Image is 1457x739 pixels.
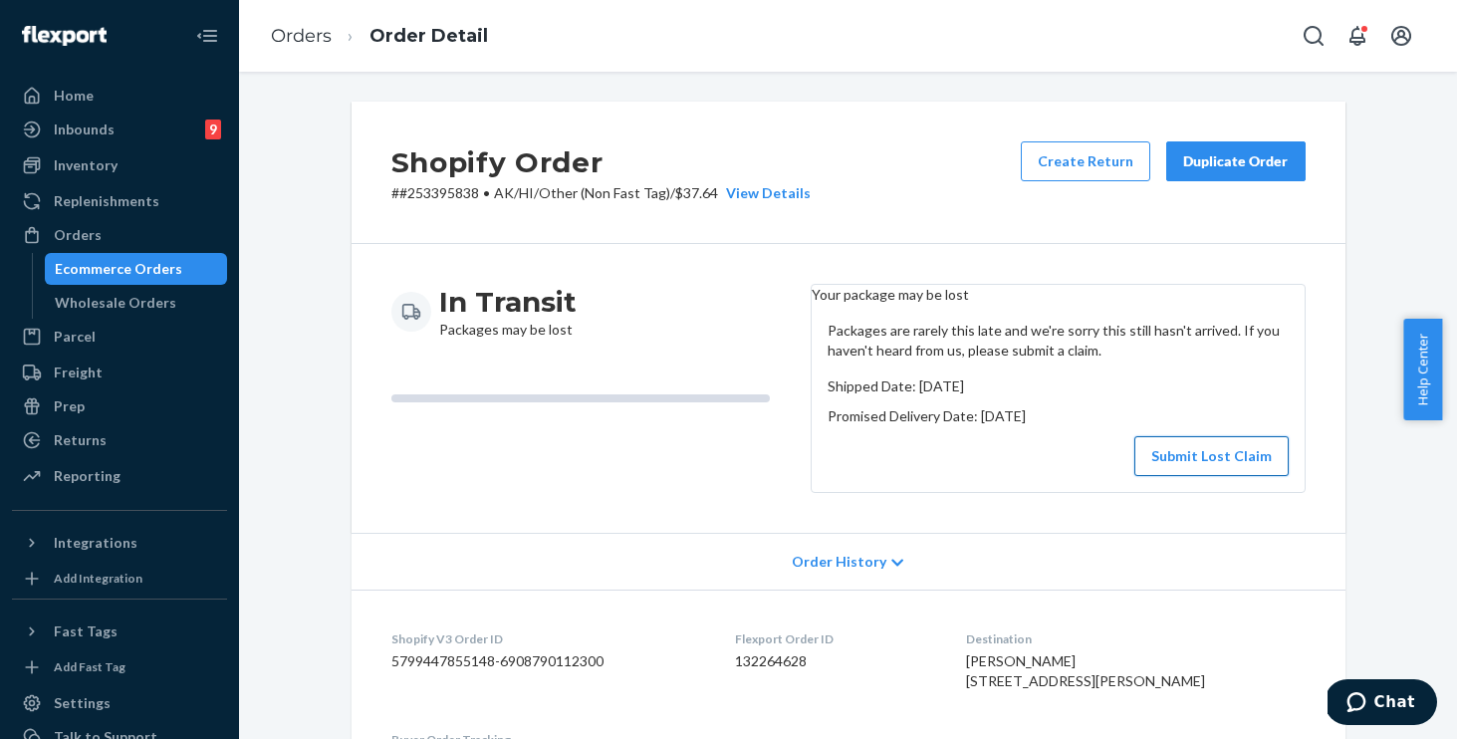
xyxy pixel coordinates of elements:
[54,533,137,553] div: Integrations
[255,7,504,66] ol: breadcrumbs
[483,184,490,201] span: •
[12,460,227,492] a: Reporting
[391,141,811,183] h2: Shopify Order
[1021,141,1150,181] button: Create Return
[54,570,142,587] div: Add Integration
[54,191,159,211] div: Replenishments
[812,285,1305,305] header: Your package may be lost
[735,651,934,671] dd: 132264628
[12,655,227,679] a: Add Fast Tag
[54,693,111,713] div: Settings
[1381,16,1421,56] button: Open account menu
[439,284,577,320] h3: In Transit
[735,630,934,647] dt: Flexport Order ID
[12,114,227,145] a: Inbounds9
[54,327,96,347] div: Parcel
[54,621,118,641] div: Fast Tags
[792,552,886,572] span: Order History
[12,616,227,647] button: Fast Tags
[12,80,227,112] a: Home
[12,424,227,456] a: Returns
[12,567,227,591] a: Add Integration
[1337,16,1377,56] button: Open notifications
[45,253,228,285] a: Ecommerce Orders
[12,687,227,719] a: Settings
[1166,141,1306,181] button: Duplicate Order
[966,652,1205,689] span: [PERSON_NAME] [STREET_ADDRESS][PERSON_NAME]
[828,321,1289,361] p: Packages are rarely this late and we're sorry this still hasn't arrived. If you haven't heard fro...
[1294,16,1334,56] button: Open Search Box
[1183,151,1289,171] div: Duplicate Order
[718,183,811,203] button: View Details
[12,527,227,559] button: Integrations
[1328,679,1437,729] iframe: Opens a widget where you can chat to one of our agents
[54,86,94,106] div: Home
[12,219,227,251] a: Orders
[54,658,125,675] div: Add Fast Tag
[205,120,221,139] div: 9
[54,363,103,382] div: Freight
[391,630,704,647] dt: Shopify V3 Order ID
[12,357,227,388] a: Freight
[966,630,1306,647] dt: Destination
[54,155,118,175] div: Inventory
[439,284,577,340] div: Packages may be lost
[828,406,1289,426] p: Promised Delivery Date: [DATE]
[12,185,227,217] a: Replenishments
[1403,319,1442,420] button: Help Center
[54,120,115,139] div: Inbounds
[55,293,176,313] div: Wholesale Orders
[1134,436,1289,476] button: Submit Lost Claim
[828,376,1289,396] p: Shipped Date: [DATE]
[55,259,182,279] div: Ecommerce Orders
[54,225,102,245] div: Orders
[391,183,811,203] p: # #253395838 / $37.64
[45,287,228,319] a: Wholesale Orders
[369,25,488,47] a: Order Detail
[12,390,227,422] a: Prep
[187,16,227,56] button: Close Navigation
[54,466,121,486] div: Reporting
[22,26,107,46] img: Flexport logo
[271,25,332,47] a: Orders
[12,149,227,181] a: Inventory
[54,396,85,416] div: Prep
[494,184,670,201] span: AK/HI/Other (Non Fast Tag)
[12,321,227,353] a: Parcel
[54,430,107,450] div: Returns
[391,651,704,671] dd: 5799447855148-6908790112300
